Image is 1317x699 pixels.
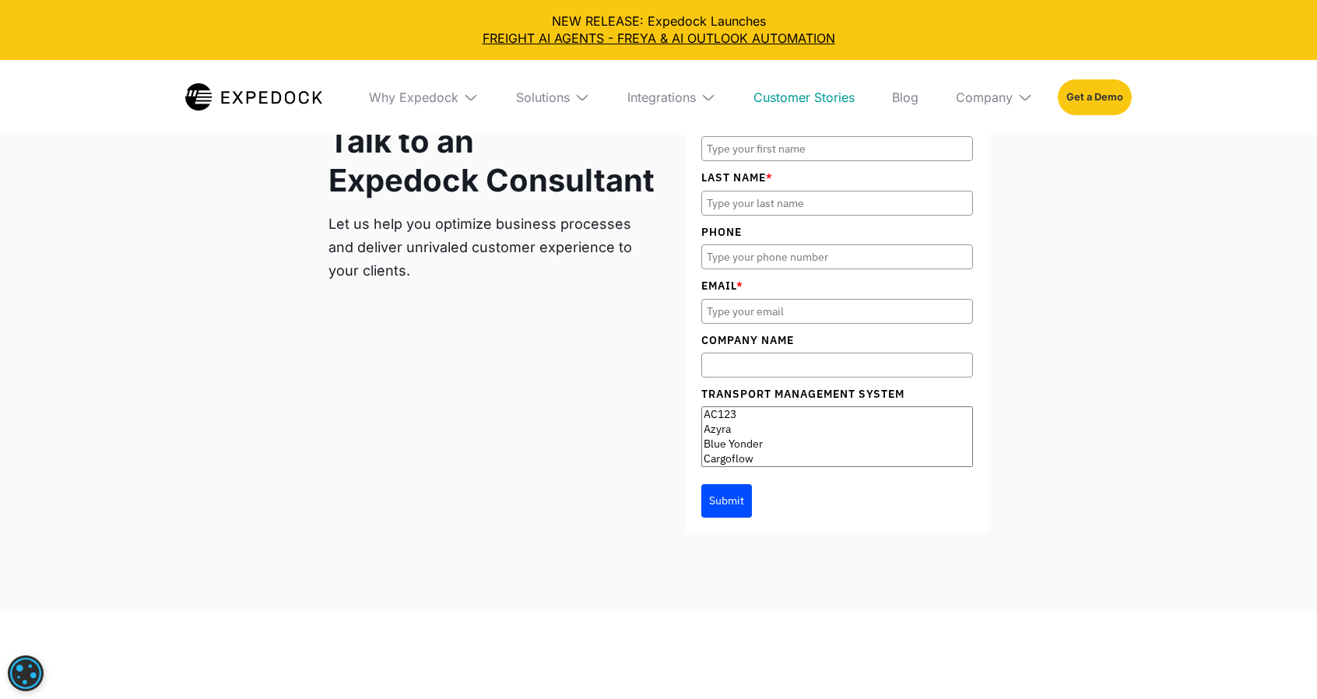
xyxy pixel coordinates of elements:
[356,60,491,135] div: Why Expedock
[956,90,1013,105] div: Company
[701,136,973,161] input: Type your first name
[943,60,1045,135] div: Company
[1049,531,1317,699] iframe: Chat Widget
[516,90,570,105] div: Solutions
[12,30,1305,47] a: FREIGHT AI AGENTS - FREYA & AI OUTLOOK AUTOMATION
[1058,79,1132,115] a: Get a Demo
[701,223,973,241] label: Phone
[12,12,1305,47] div: NEW RELEASE: Expedock Launches
[701,191,973,216] input: Type your last name
[702,407,972,422] option: AC123
[701,244,973,269] input: Type your phone number
[627,90,696,105] div: Integrations
[369,90,458,105] div: Why Expedock
[701,277,973,294] label: Email
[701,169,973,186] label: Last Name
[504,60,602,135] div: Solutions
[701,332,973,349] label: Company Name
[615,60,729,135] div: Integrations
[328,213,655,283] p: Let us help you optimize business processes and deliver unrivaled customer experience to your cli...
[1049,531,1317,699] div: 채팅 위젯
[702,437,972,451] option: Blue Yonder
[880,60,931,135] a: Blog
[741,60,867,135] a: Customer Stories
[702,422,972,437] option: Azyra
[701,385,973,402] label: Transport Management System
[702,451,972,466] option: Cargoflow
[701,299,973,324] input: Type your email
[328,122,655,200] h2: Talk to an Expedock Consultant
[701,484,752,517] button: Submit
